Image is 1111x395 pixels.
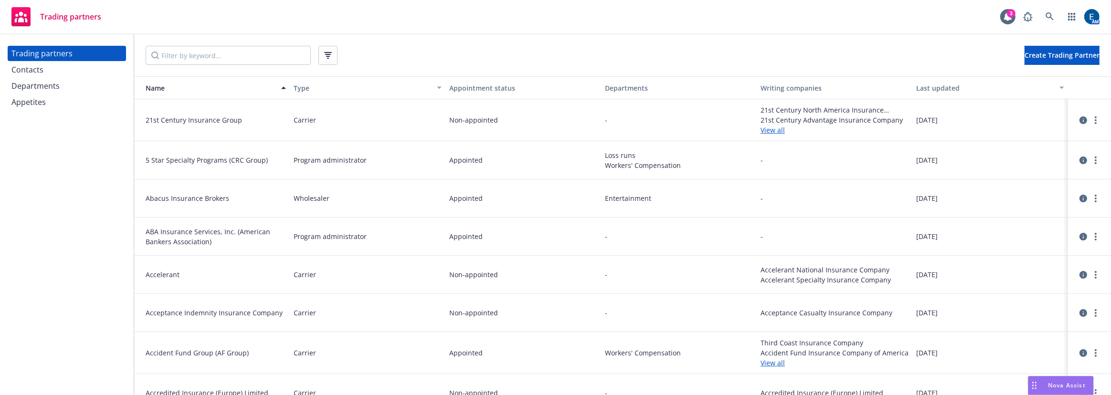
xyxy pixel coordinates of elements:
span: [DATE] [916,193,938,203]
div: Name [138,83,275,93]
span: Appointed [449,348,483,358]
span: 5 Star Specialty Programs (CRC Group) [146,155,286,165]
span: - [605,231,607,241]
span: Entertainment [605,193,753,203]
span: Carrier [294,308,316,318]
input: Filter by keyword... [146,46,311,65]
span: Accident Fund Group (AF Group) [146,348,286,358]
div: Type [294,83,431,93]
span: Third Coast Insurance Company [761,338,909,348]
img: photo [1084,9,1100,24]
span: Accelerant National Insurance Company [761,265,909,275]
span: Carrier [294,270,316,280]
div: Drag to move [1028,376,1040,395]
span: Acceptance Casualty Insurance Company [761,308,909,318]
div: Last updated [916,83,1054,93]
button: Last updated [912,76,1068,99]
a: circleInformation [1078,269,1089,281]
span: - [605,308,607,318]
span: - [761,193,763,203]
a: circleInformation [1078,193,1089,204]
div: Appointment status [449,83,597,93]
span: Accelerant [146,270,286,280]
span: [DATE] [916,155,938,165]
div: Trading partners [11,46,73,61]
a: circleInformation [1078,155,1089,166]
span: Non-appointed [449,115,498,125]
span: 21st Century North America Insurance Company [761,105,909,115]
button: Name [134,76,290,99]
a: Departments [8,78,126,94]
span: [DATE] [916,115,938,125]
a: circleInformation [1078,347,1089,359]
span: Acceptance Indemnity Insurance Company [146,308,286,318]
a: more [1090,231,1101,242]
span: [DATE] [916,270,938,280]
span: - [761,231,763,241]
div: Departments [11,78,60,94]
span: [DATE] [916,231,938,241]
span: ABA Insurance Services, Inc. (American Bankers Association) [146,227,286,247]
a: more [1090,307,1101,319]
span: - [761,155,763,165]
div: 3 [1007,9,1016,18]
span: Appointed [449,193,483,203]
span: Nova Assist [1048,381,1086,389]
a: Appetites [8,94,126,110]
a: View all [761,358,909,368]
a: circleInformation [1078,231,1089,242]
button: Appointment status [445,76,601,99]
a: circleInformation [1078,307,1089,319]
a: Trading partners [8,46,126,61]
a: more [1090,155,1101,166]
span: - [605,115,607,125]
button: Departments [601,76,757,99]
a: Search [1040,7,1059,26]
span: 21st Century Advantage Insurance Company [761,115,909,125]
button: Type [290,76,445,99]
span: Accelerant Specialty Insurance Company [761,275,909,285]
a: circleInformation [1078,114,1089,126]
span: Workers' Compensation [605,160,753,170]
a: Switch app [1062,7,1081,26]
span: [DATE] [916,308,938,318]
div: Writing companies [761,83,909,93]
span: Program administrator [294,231,367,241]
a: more [1090,193,1101,204]
span: 21st Century Insurance Group [146,115,286,125]
button: Create Trading Partner [1025,46,1100,65]
span: - [605,270,607,280]
a: Trading partners [8,3,105,30]
a: Contacts [8,62,126,77]
span: [DATE] [916,348,938,358]
a: more [1090,114,1101,126]
span: Non-appointed [449,270,498,280]
button: Writing companies [757,76,912,99]
span: Appointed [449,155,483,165]
span: Loss runs [605,150,753,160]
span: Abacus Insurance Brokers [146,193,286,203]
div: Appetites [11,94,46,110]
span: Create Trading Partner [1025,51,1100,60]
span: Workers' Compensation [605,348,753,358]
span: Wholesaler [294,193,329,203]
span: Accident Fund Insurance Company of America [761,348,909,358]
span: Program administrator [294,155,367,165]
a: View all [761,125,909,135]
span: Non-appointed [449,308,498,318]
button: Nova Assist [1028,376,1094,395]
a: more [1090,269,1101,281]
a: more [1090,347,1101,359]
span: Trading partners [40,13,101,21]
a: Report a Bug [1018,7,1037,26]
span: Carrier [294,115,316,125]
div: Departments [605,83,753,93]
span: Appointed [449,231,483,241]
div: Contacts [11,62,43,77]
span: Carrier [294,348,316,358]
